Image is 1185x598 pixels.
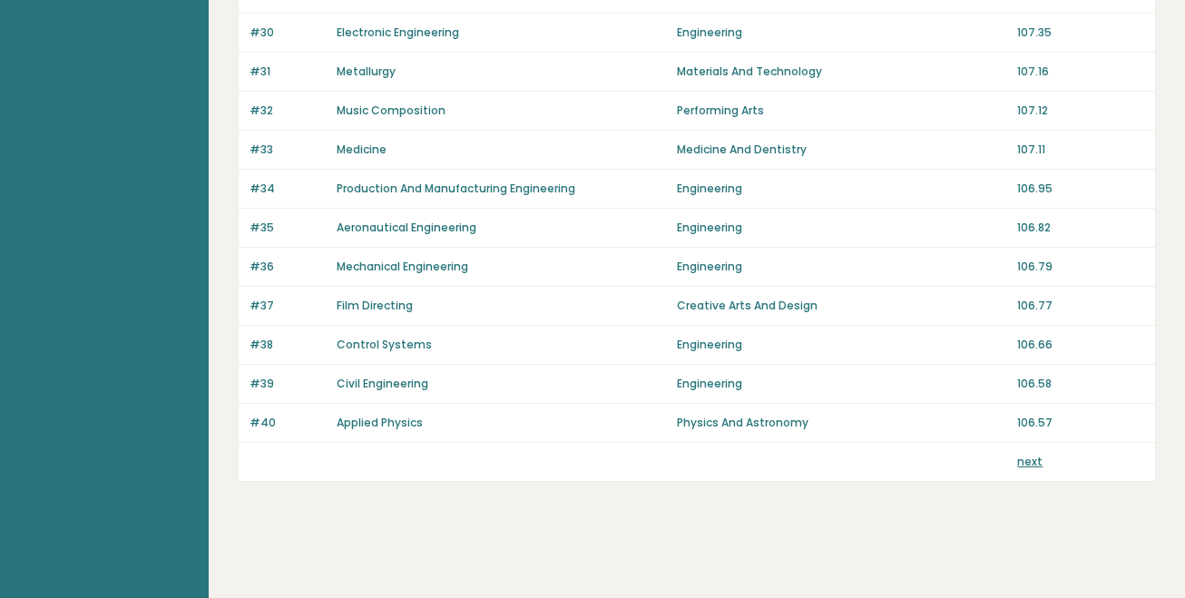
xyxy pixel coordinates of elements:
[250,103,326,119] p: #32
[1017,298,1144,314] p: 106.77
[1017,259,1144,275] p: 106.79
[677,25,1006,41] p: Engineering
[250,25,326,41] p: #30
[1017,454,1043,469] a: next
[1017,64,1144,80] p: 107.16
[337,298,413,313] a: Film Directing
[677,337,1006,353] p: Engineering
[250,415,326,431] p: #40
[677,220,1006,236] p: Engineering
[677,298,1006,314] p: Creative Arts And Design
[250,259,326,275] p: #36
[250,64,326,80] p: #31
[250,337,326,353] p: #38
[1017,25,1144,41] p: 107.35
[1017,103,1144,119] p: 107.12
[250,298,326,314] p: #37
[250,142,326,158] p: #33
[337,259,468,274] a: Mechanical Engineering
[1017,337,1144,353] p: 106.66
[677,376,1006,392] p: Engineering
[677,142,1006,158] p: Medicine And Dentistry
[250,376,326,392] p: #39
[337,25,459,40] a: Electronic Engineering
[337,64,396,79] a: Metallurgy
[1017,181,1144,197] p: 106.95
[677,103,1006,119] p: Performing Arts
[677,181,1006,197] p: Engineering
[677,259,1006,275] p: Engineering
[337,181,575,196] a: Production And Manufacturing Engineering
[337,142,387,157] a: Medicine
[1017,376,1144,392] p: 106.58
[1017,415,1144,431] p: 106.57
[1017,220,1144,236] p: 106.82
[337,376,428,391] a: Civil Engineering
[337,103,446,118] a: Music Composition
[337,415,423,430] a: Applied Physics
[337,337,432,352] a: Control Systems
[677,415,1006,431] p: Physics And Astronomy
[1017,142,1144,158] p: 107.11
[677,64,1006,80] p: Materials And Technology
[250,181,326,197] p: #34
[337,220,476,235] a: Aeronautical Engineering
[250,220,326,236] p: #35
